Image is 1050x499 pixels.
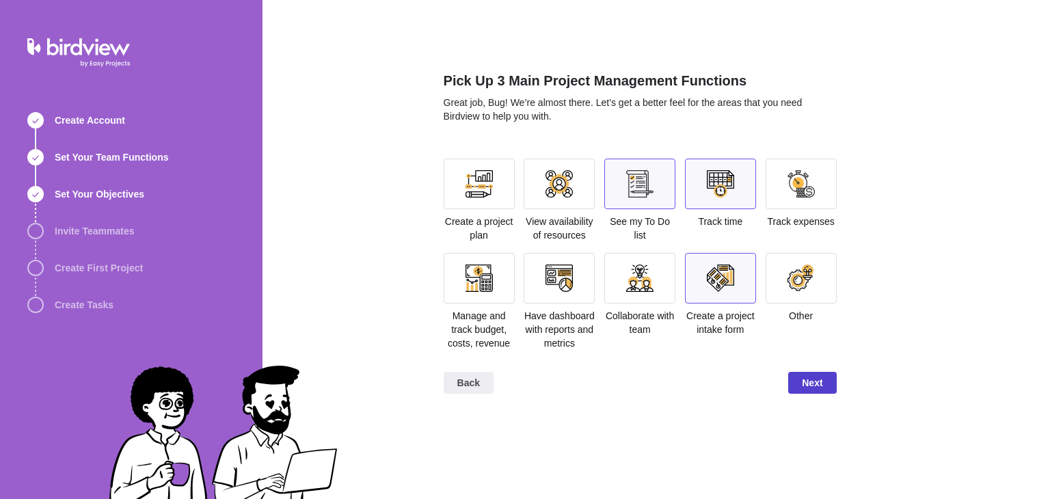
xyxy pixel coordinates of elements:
span: Create a project plan [445,216,513,241]
span: Other [789,310,813,321]
h2: Pick Up 3 Main Project Management Functions [444,71,837,96]
span: Next [788,372,836,394]
span: Invite Teammates [55,224,134,238]
span: Have dashboard with reports and metrics [524,310,595,349]
span: Back [457,375,480,391]
span: Manage and track budget, costs, revenue [448,310,510,349]
span: Create a project intake form [686,310,755,335]
span: See my To Do list [610,216,670,241]
span: Collaborate with team [606,310,674,335]
span: Set Your Team Functions [55,150,168,164]
span: Back [444,372,494,394]
span: Track expenses [767,216,834,227]
span: Great job, Bug! We’re almost there. Let’s get a better feel for the areas that you need Birdview ... [444,97,803,122]
span: Create First Project [55,261,143,275]
span: Set Your Objectives [55,187,144,201]
span: Create Account [55,113,125,127]
span: View availability of resources [526,216,593,241]
span: Next [802,375,822,391]
span: Create Tasks [55,298,113,312]
span: Track time [698,216,742,227]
